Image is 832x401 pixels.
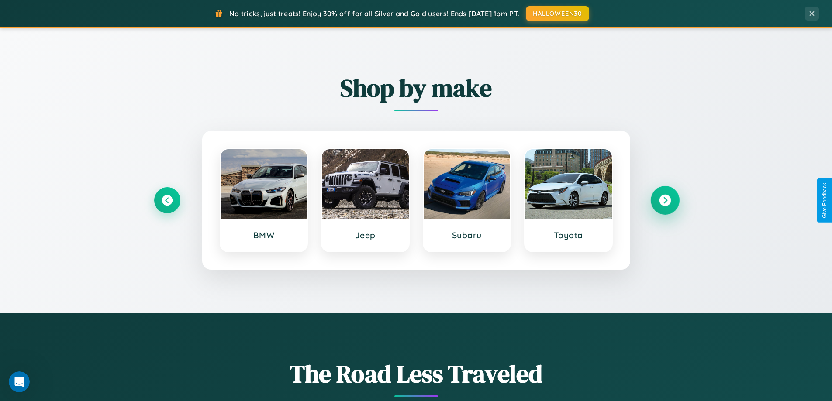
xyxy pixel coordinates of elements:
h1: The Road Less Traveled [154,357,678,391]
h3: Toyota [534,230,603,240]
h3: Jeep [331,230,400,240]
button: HALLOWEEN30 [526,6,589,21]
iframe: Intercom live chat [9,371,30,392]
div: Give Feedback [822,183,828,218]
span: No tricks, just treats! Enjoy 30% off for all Silver and Gold users! Ends [DATE] 1pm PT. [229,9,519,18]
h2: Shop by make [154,71,678,105]
h3: Subaru [432,230,502,240]
h3: BMW [229,230,299,240]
